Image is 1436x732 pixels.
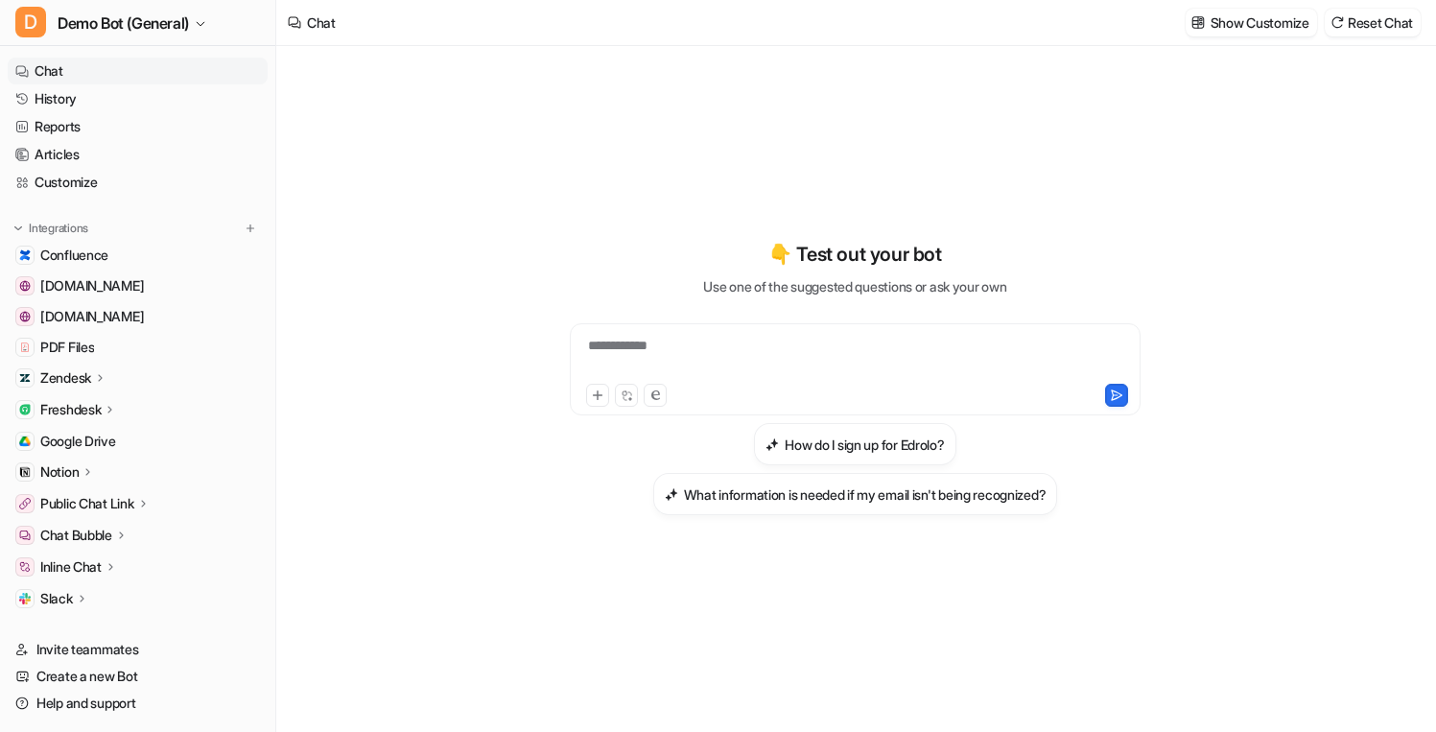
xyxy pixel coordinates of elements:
[307,12,336,33] div: Chat
[40,276,144,295] span: [DOMAIN_NAME]
[8,85,268,112] a: History
[765,437,779,452] img: How do I sign up for Edrolo?
[1211,12,1309,33] p: Show Customize
[684,484,1047,505] h3: What information is needed if my email isn't being recognized?
[40,462,79,482] p: Notion
[8,169,268,196] a: Customize
[8,58,268,84] a: Chat
[703,276,1006,296] p: Use one of the suggested questions or ask your own
[40,246,108,265] span: Confluence
[19,561,31,573] img: Inline Chat
[19,342,31,353] img: PDF Files
[58,10,189,36] span: Demo Bot (General)
[19,249,31,261] img: Confluence
[40,557,102,577] p: Inline Chat
[19,466,31,478] img: Notion
[1186,9,1317,36] button: Show Customize
[19,280,31,292] img: www.atlassian.com
[15,7,46,37] span: D
[8,636,268,663] a: Invite teammates
[40,368,91,388] p: Zendesk
[665,487,678,502] img: What information is needed if my email isn't being recognized?
[19,436,31,447] img: Google Drive
[8,303,268,330] a: www.airbnb.com[DOMAIN_NAME]
[8,272,268,299] a: www.atlassian.com[DOMAIN_NAME]
[40,494,134,513] p: Public Chat Link
[785,435,944,455] h3: How do I sign up for Edrolo?
[19,498,31,509] img: Public Chat Link
[8,334,268,361] a: PDF FilesPDF Files
[8,617,268,644] a: Explore all integrations
[768,240,941,269] p: 👇 Test out your bot
[40,615,260,646] span: Explore all integrations
[8,242,268,269] a: ConfluenceConfluence
[8,141,268,168] a: Articles
[244,222,257,235] img: menu_add.svg
[1191,15,1205,30] img: customize
[40,400,101,419] p: Freshdesk
[40,338,94,357] span: PDF Files
[8,690,268,717] a: Help and support
[8,219,94,238] button: Integrations
[8,663,268,690] a: Create a new Bot
[1330,15,1344,30] img: reset
[754,423,955,465] button: How do I sign up for Edrolo?How do I sign up for Edrolo?
[40,589,73,608] p: Slack
[12,222,25,235] img: expand menu
[40,526,112,545] p: Chat Bubble
[40,432,116,451] span: Google Drive
[8,113,268,140] a: Reports
[29,221,88,236] p: Integrations
[1325,9,1421,36] button: Reset Chat
[19,530,31,541] img: Chat Bubble
[19,404,31,415] img: Freshdesk
[19,311,31,322] img: www.airbnb.com
[19,372,31,384] img: Zendesk
[19,593,31,604] img: Slack
[8,428,268,455] a: Google DriveGoogle Drive
[40,307,144,326] span: [DOMAIN_NAME]
[653,473,1058,515] button: What information is needed if my email isn't being recognized?What information is needed if my em...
